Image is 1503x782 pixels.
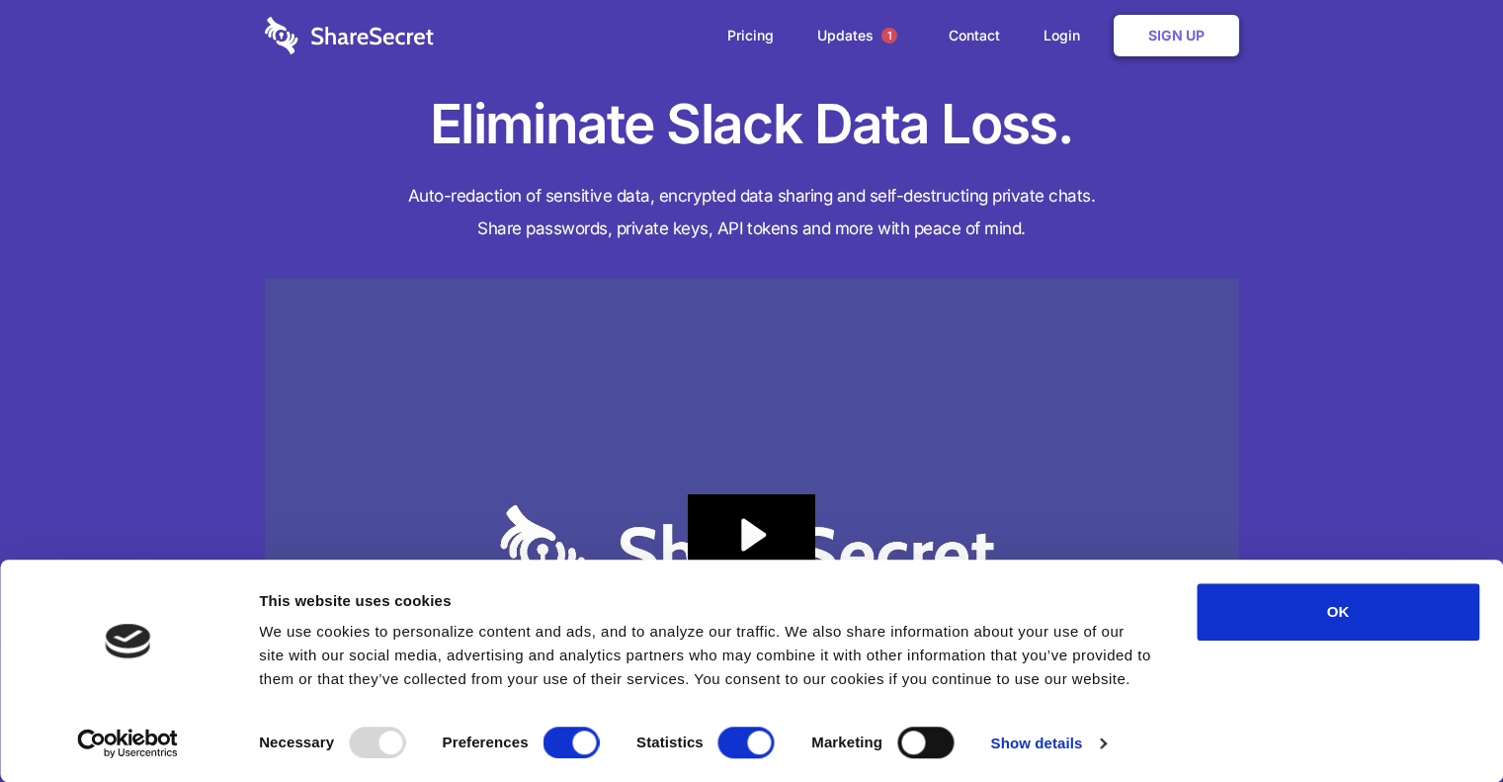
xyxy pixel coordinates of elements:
[258,719,259,720] legend: Consent Selection
[1024,5,1110,66] a: Login
[105,624,150,658] img: logo
[688,494,814,575] button: Play Video: Sharesecret Slack Extension
[1197,583,1479,641] button: OK
[259,620,1152,691] div: We use cookies to personalize content and ads, and to analyze our traffic. We also share informat...
[708,5,793,66] a: Pricing
[265,17,434,54] img: logo-wordmark-white-trans-d4663122ce5f474addd5e946df7df03e33cb6a1c49d2221995e7729f52c070b2.svg
[259,734,334,750] strong: Necessary
[811,734,882,750] strong: Marketing
[881,28,897,43] span: 1
[265,89,1239,160] h1: Eliminate Slack Data Loss.
[265,180,1239,245] h4: Auto-redaction of sensitive data, encrypted data sharing and self-destructing private chats. Shar...
[636,734,704,750] strong: Statistics
[259,589,1152,613] div: This website uses cookies
[991,729,1106,758] a: Show details
[443,734,529,750] strong: Preferences
[42,729,214,758] a: Usercentrics Cookiebot - opens in a new window
[929,5,1020,66] a: Contact
[1114,15,1239,56] a: Sign Up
